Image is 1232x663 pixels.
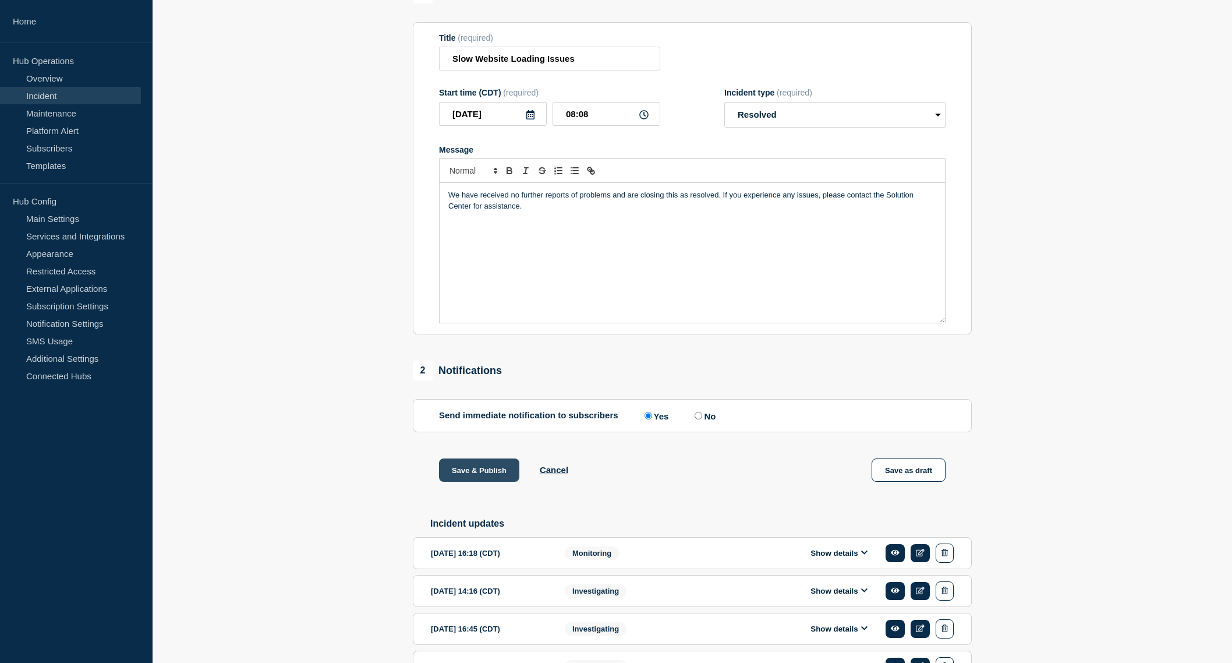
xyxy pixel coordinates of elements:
div: Incident type [724,88,946,97]
button: Toggle italic text [518,164,534,178]
span: Monitoring [565,546,619,560]
span: Investigating [565,622,626,636]
button: Toggle bulleted list [567,164,583,178]
p: Send immediate notification to subscribers [439,410,618,421]
label: Yes [642,410,669,421]
input: HH:MM [553,102,660,126]
p: We have received no further reports of problems and are closing this as resolved. If you experien... [448,190,936,211]
span: (required) [458,33,493,43]
div: Message [439,145,946,154]
span: Font size [444,164,501,178]
button: Cancel [540,465,568,475]
span: 2 [413,361,433,380]
div: Message [440,183,945,323]
button: Toggle bold text [501,164,518,178]
input: YYYY-MM-DD [439,102,547,126]
button: Show details [807,586,871,596]
label: No [692,410,716,421]
button: Toggle link [583,164,599,178]
button: Save & Publish [439,459,519,482]
button: Toggle strikethrough text [534,164,550,178]
div: [DATE] 14:16 (CDT) [431,581,547,601]
button: Show details [807,624,871,634]
div: [DATE] 16:18 (CDT) [431,544,547,563]
input: No [695,412,702,419]
span: (required) [777,88,812,97]
div: Notifications [413,361,502,380]
button: Save as draft [872,459,946,482]
input: Title [439,47,660,70]
div: Send immediate notification to subscribers [439,410,946,421]
button: Toggle ordered list [550,164,567,178]
span: Investigating [565,584,626,598]
h2: Incident updates [430,519,972,529]
div: Title [439,33,660,43]
div: Start time (CDT) [439,88,660,97]
input: Yes [645,412,652,419]
button: Show details [807,548,871,558]
span: (required) [503,88,539,97]
select: Incident type [724,102,946,128]
div: [DATE] 16:45 (CDT) [431,619,547,639]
